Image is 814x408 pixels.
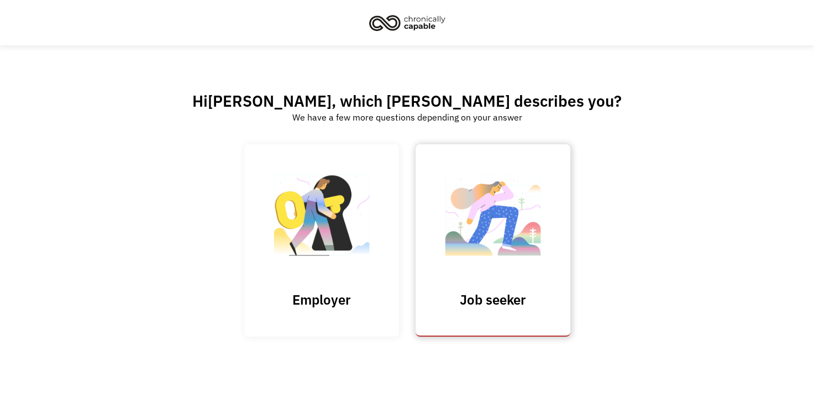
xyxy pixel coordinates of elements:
[192,91,622,111] h2: Hi , which [PERSON_NAME] describes you?
[292,111,522,124] div: We have a few more questions depending on your answer
[416,144,570,336] a: Job seeker
[366,11,449,35] img: Chronically Capable logo
[438,291,548,308] h3: Job seeker
[208,91,332,111] span: [PERSON_NAME]
[244,144,399,337] input: Submit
